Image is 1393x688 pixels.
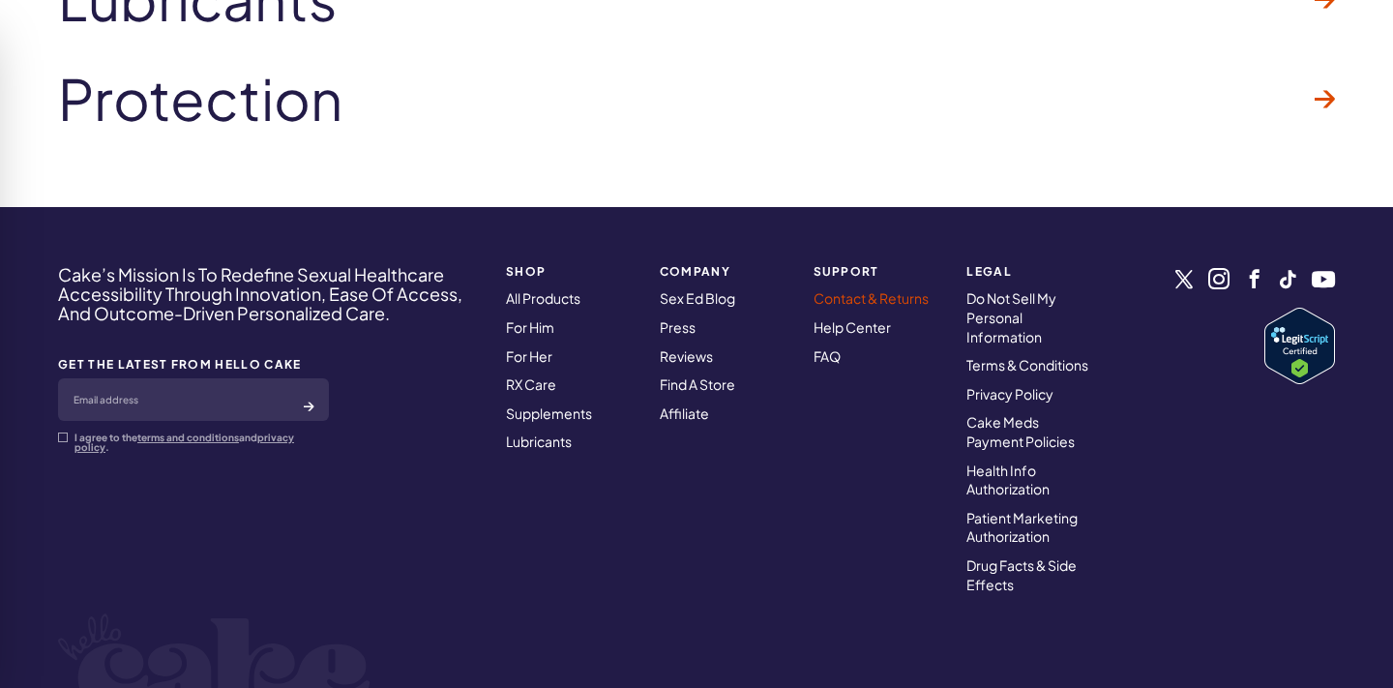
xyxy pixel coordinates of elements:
a: RX Care [506,375,556,393]
strong: Legal [966,265,1097,278]
a: Cake Meds Payment Policies [966,413,1075,450]
a: Patient Marketing Authorization [966,509,1078,546]
a: Health Info Authorization [966,462,1050,498]
a: Press [660,318,696,336]
a: Verify LegitScript Approval for www.hellocake.com [1264,308,1335,384]
a: Lubricants [506,433,572,450]
a: For Her [506,347,552,365]
a: Drug Facts & Side Effects [966,556,1077,593]
a: Help Center [814,318,891,336]
a: privacy policy [74,432,294,453]
a: Contact & Returns [814,289,929,307]
a: terms and conditions [137,432,239,443]
a: Supplements [506,404,592,422]
a: FAQ [814,347,841,365]
strong: GET THE LATEST FROM HELLO CAKE [58,358,329,371]
strong: COMPANY [660,265,790,278]
a: For Him [506,318,554,336]
a: All Products [506,289,580,307]
h4: Cake’s Mission Is To Redefine Sexual Healthcare Accessibility Through Innovation, Ease Of Access,... [58,265,481,322]
a: Affiliate [660,404,709,422]
strong: Support [814,265,944,278]
a: Sex Ed Blog [660,289,735,307]
img: Verify Approval for www.hellocake.com [1264,308,1335,384]
a: Find A Store [660,375,735,393]
a: Do Not Sell My Personal Information [966,289,1056,344]
strong: SHOP [506,265,637,278]
a: Reviews [660,347,713,365]
a: Terms & Conditions [966,356,1088,374]
span: Protection [58,68,342,130]
a: Protection [58,48,1335,149]
p: I agree to the and . [74,433,329,452]
a: Privacy Policy [966,385,1053,403]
